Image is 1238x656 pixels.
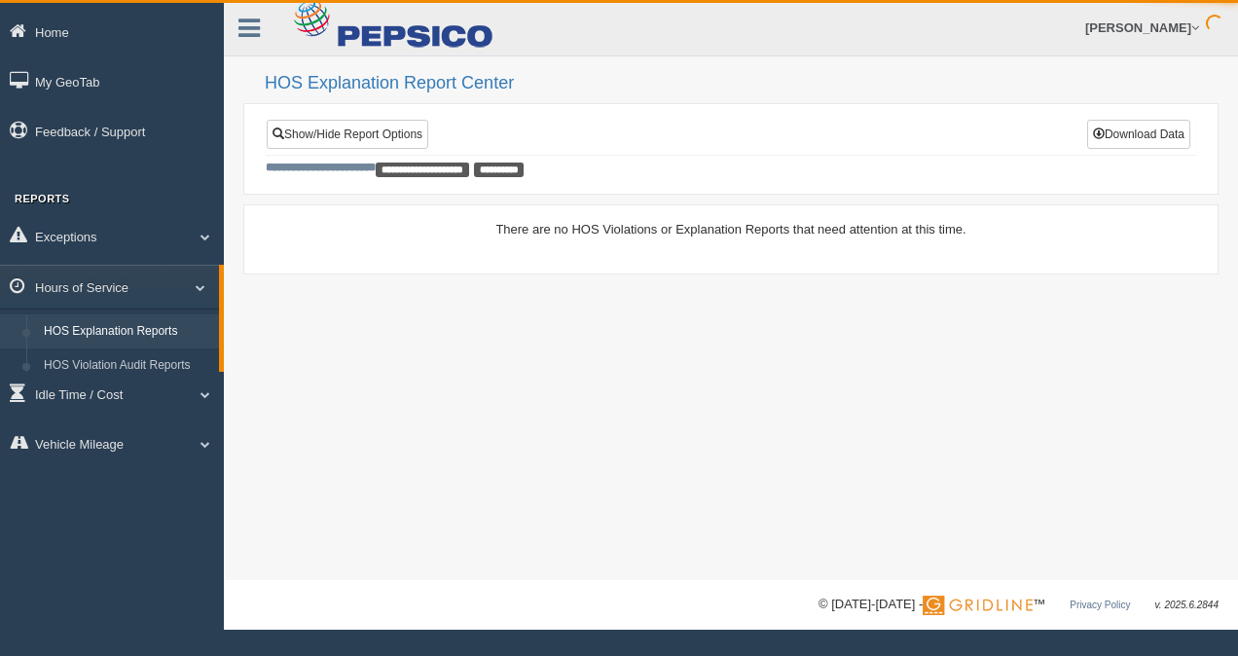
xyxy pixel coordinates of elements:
span: v. 2025.6.2844 [1155,600,1219,610]
img: Gridline [923,596,1033,615]
div: © [DATE]-[DATE] - ™ [819,595,1219,615]
a: HOS Explanation Reports [35,314,219,349]
button: Download Data [1087,120,1190,149]
div: There are no HOS Violations or Explanation Reports that need attention at this time. [266,220,1196,238]
a: Show/Hide Report Options [267,120,428,149]
a: Privacy Policy [1070,600,1130,610]
h2: HOS Explanation Report Center [265,74,1219,93]
a: HOS Violation Audit Reports [35,348,219,383]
